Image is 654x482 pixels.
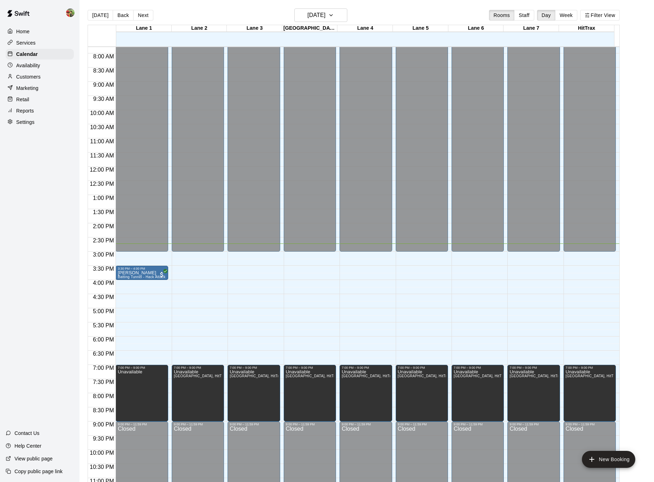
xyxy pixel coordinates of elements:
[91,407,116,413] span: 8:30 PM
[454,366,502,369] div: 7:00 PM – 9:00 PM
[91,252,116,258] span: 3:00 PM
[66,8,75,17] img: Matthew Cotter
[340,365,392,421] div: 7:00 PM – 9:00 PM: Unavailable
[228,365,280,421] div: 7:00 PM – 9:00 PM: Unavailable
[172,25,227,32] div: Lane 2
[286,423,334,426] div: 9:00 PM – 11:59 PM
[566,423,614,426] div: 9:00 PM – 11:59 PM
[6,94,74,105] div: Retail
[88,450,116,456] span: 10:00 PM
[6,105,74,116] div: Reports
[566,366,614,369] div: 7:00 PM – 9:00 PM
[16,51,38,58] p: Calendar
[580,10,620,21] button: Filter View
[16,73,41,80] p: Customers
[398,374,492,378] span: [GEOGRAPHIC_DATA], HitTrax, [GEOGRAPHIC_DATA]
[91,337,116,343] span: 6:00 PM
[14,442,41,449] p: Help Center
[88,464,116,470] span: 10:30 PM
[564,365,616,421] div: 7:00 PM – 9:00 PM: Unavailable
[91,379,116,385] span: 7:30 PM
[559,25,614,32] div: HitTrax
[454,423,502,426] div: 9:00 PM – 11:59 PM
[118,366,166,369] div: 7:00 PM – 9:00 PM
[507,365,560,421] div: 7:00 PM – 9:00 PM: Unavailable
[88,153,116,159] span: 11:30 AM
[14,455,53,462] p: View public page
[91,351,116,357] span: 6:30 PM
[398,423,446,426] div: 9:00 PM – 11:59 PM
[514,10,534,21] button: Staff
[537,10,555,21] button: Day
[65,6,79,20] div: Matthew Cotter
[16,107,34,114] p: Reports
[16,119,35,126] p: Settings
[307,10,325,20] h6: [DATE]
[6,117,74,127] a: Settings
[337,25,393,32] div: Lane 4
[118,423,166,426] div: 9:00 PM – 11:59 PM
[398,366,446,369] div: 7:00 PM – 9:00 PM
[14,468,63,475] p: Copy public page link
[16,85,39,92] p: Marketing
[91,308,116,314] span: 5:00 PM
[118,275,165,279] span: Batting Tunnel - Hack Attack
[88,10,113,21] button: [DATE]
[6,26,74,37] a: Home
[88,167,116,173] span: 12:00 PM
[91,436,116,442] span: 9:30 PM
[342,374,436,378] span: [GEOGRAPHIC_DATA], HitTrax, [GEOGRAPHIC_DATA]
[16,39,36,46] p: Services
[91,280,116,286] span: 4:00 PM
[16,62,40,69] p: Availability
[6,71,74,82] div: Customers
[91,209,116,215] span: 1:30 PM
[6,83,74,93] div: Marketing
[113,10,134,21] button: Back
[88,181,116,187] span: 12:30 PM
[91,393,116,399] span: 8:00 PM
[88,110,116,116] span: 10:00 AM
[582,451,635,468] button: add
[91,322,116,328] span: 5:30 PM
[14,430,40,437] p: Contact Us
[509,366,558,369] div: 7:00 PM – 9:00 PM
[116,266,168,280] div: 3:30 PM – 4:00 PM: Ethan Giraldo
[230,366,278,369] div: 7:00 PM – 9:00 PM
[396,365,448,421] div: 7:00 PM – 9:00 PM: Unavailable
[489,10,514,21] button: Rooms
[16,96,29,103] p: Retail
[91,195,116,201] span: 1:00 PM
[509,374,603,378] span: [GEOGRAPHIC_DATA], HitTrax, [GEOGRAPHIC_DATA]
[92,96,116,102] span: 9:30 AM
[555,10,577,21] button: Week
[172,365,224,421] div: 7:00 PM – 9:00 PM: Unavailable
[6,60,74,71] a: Availability
[342,423,390,426] div: 9:00 PM – 11:59 PM
[158,271,165,278] span: All customers have paid
[503,25,559,32] div: Lane 7
[6,49,74,59] a: Calendar
[118,267,166,270] div: 3:30 PM – 4:00 PM
[227,25,282,32] div: Lane 3
[174,366,222,369] div: 7:00 PM – 9:00 PM
[448,25,504,32] div: Lane 6
[6,38,74,48] a: Services
[91,294,116,300] span: 4:30 PM
[282,25,338,32] div: [GEOGRAPHIC_DATA]
[230,423,278,426] div: 9:00 PM – 11:59 PM
[92,53,116,59] span: 8:00 AM
[91,223,116,229] span: 2:00 PM
[92,82,116,88] span: 9:00 AM
[16,28,30,35] p: Home
[116,365,168,421] div: 7:00 PM – 9:00 PM: Unavailable
[230,374,324,378] span: [GEOGRAPHIC_DATA], HitTrax, [GEOGRAPHIC_DATA]
[342,366,390,369] div: 7:00 PM – 9:00 PM
[91,365,116,371] span: 7:00 PM
[88,138,116,144] span: 11:00 AM
[454,374,548,378] span: [GEOGRAPHIC_DATA], HitTrax, [GEOGRAPHIC_DATA]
